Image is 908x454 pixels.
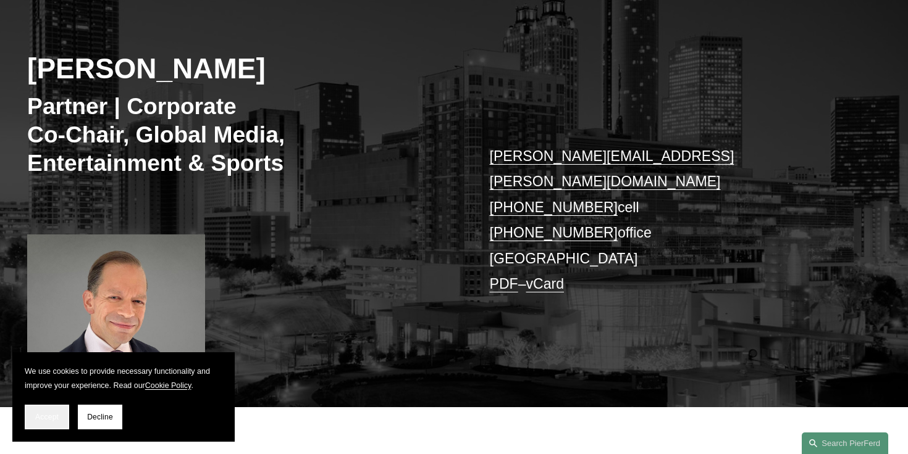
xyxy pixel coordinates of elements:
a: [PHONE_NUMBER] [490,225,618,241]
p: We use cookies to provide necessary functionality and improve your experience. Read our . [25,365,222,392]
span: Decline [87,413,113,421]
h3: Partner | Corporate Co-Chair, Global Media, Entertainment & Sports [27,92,418,177]
a: [PERSON_NAME][EMAIL_ADDRESS][PERSON_NAME][DOMAIN_NAME] [490,148,734,190]
button: Accept [25,405,69,429]
h2: [PERSON_NAME] [27,52,454,86]
section: Cookie banner [12,352,235,442]
a: Search this site [802,432,888,454]
a: Cookie Policy [145,381,191,390]
span: Accept [35,413,59,421]
a: [PHONE_NUMBER] [490,199,618,215]
p: cell office [GEOGRAPHIC_DATA] – [490,144,846,297]
button: Decline [78,405,122,429]
a: PDF [490,276,518,292]
a: vCard [526,276,564,292]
